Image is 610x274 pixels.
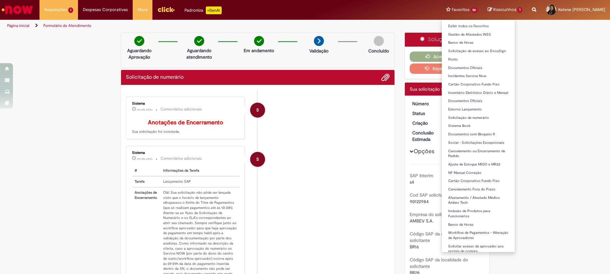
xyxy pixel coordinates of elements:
img: arrow-next.png [314,36,324,46]
span: um dia atrás [137,157,152,161]
span: s4 [410,179,414,185]
dt: Status [407,110,447,117]
b: Código SAP da localidade do solicitante [410,257,468,269]
a: Exibir todos os Favoritos [442,23,515,30]
span: Ketene [PERSON_NAME] [558,7,605,12]
span: Favoritos [452,6,470,13]
ul: Trilhas de página [5,20,402,32]
img: img-circle-grey.png [374,36,384,46]
a: Afastamento / Atestado Médico Ambev Tech [442,194,515,206]
a: Workflow de Pagamentos - Alteração de Aprovadores [442,229,515,241]
a: Documentos com Bloqueio R [442,131,515,138]
span: BR16 [410,244,419,250]
a: Página inicial [7,23,29,28]
a: Sistema Book [442,122,515,130]
p: Concluído [368,48,389,54]
span: S [256,152,259,167]
a: Inclusão de Produtos para Funcionários [442,208,515,220]
small: Comentários adicionais [161,156,202,161]
th: Tarefa [132,176,161,187]
span: 50 [471,7,478,13]
td: Lançamento SAP [161,176,239,187]
button: Rejeitar Solução [410,63,484,74]
p: Validação [309,48,328,54]
span: Requisições [44,6,67,13]
a: Solicitação de acesso ao DocuSign [442,48,515,55]
div: Sistema [132,151,240,155]
button: Aceitar solução [410,51,484,62]
th: Informações da Tarefa [161,166,239,176]
p: Aguardando Aprovação [124,47,155,60]
div: Padroniza [184,6,222,14]
b: Empresa do solicitante [410,211,455,217]
div: System [250,103,265,118]
b: Anotações de Encerramento [148,119,223,126]
b: Cod SAP solicitante [410,192,449,198]
a: Ponto [442,56,515,63]
h2: Solicitação de numerário Histórico de tíquete [126,74,183,80]
span: Rascunhos [493,6,516,13]
span: 90122984 [410,199,429,204]
span: 1 [517,7,522,13]
span: S [256,102,259,118]
a: Solicitar acesso de aprovador aos portais de compra… [442,243,515,255]
img: check-circle-green.png [194,36,204,46]
a: Solicitação de numerário [442,114,515,121]
p: +GenAi [206,6,222,14]
p: Em andamento [244,47,274,54]
div: Solução Proposta [405,33,489,47]
span: um dia atrás [137,108,152,111]
a: Documentos Oficiais [442,97,515,105]
ul: Favoritos [441,19,516,252]
small: Comentários adicionais [161,107,202,112]
a: Estorno Lançamento [442,106,515,113]
a: Cartão Corporativo Fundo Fixo [442,177,515,185]
img: check-circle-green.png [254,36,264,46]
a: Rascunhos [488,7,522,13]
a: Inventário Eletrônico Diário e Mensal [442,89,515,97]
a: Documentos Oficiais [442,64,515,72]
a: Banco de Horas [442,39,515,46]
dt: Conclusão Estimada [407,130,447,143]
div: System [250,152,265,167]
a: Social - Solicitações Excepcionais [442,139,515,146]
a: Cancelamento ou Encerramento de Pedido [442,148,515,160]
span: Despesas Corporativas [83,6,128,13]
span: More [138,6,148,13]
div: Sistema [132,102,240,106]
a: Ajuste de Estoque MIGO e MR22 [442,161,515,168]
img: check-circle-green.png [134,36,144,46]
button: Adicionar anexos [381,73,390,82]
p: Aguardando atendimento [183,47,215,60]
a: Cartão Corporativo Fundo Fixo [442,81,515,88]
a: Formulário de Atendimento [43,23,91,28]
a: Gestão de Afastados INSS [442,31,515,38]
a: Banco de Horas [442,221,515,228]
p: Sua solicitação foi concluída. [132,120,240,134]
span: AMBEV S.A. [410,218,433,224]
th: # [132,166,161,176]
dt: Criação [407,120,447,126]
span: 1 [68,7,73,13]
a: Cancelamento Fora do Prazo [442,186,515,193]
b: SAP Interim [410,173,433,178]
b: Código SAP da empresa do solicitante [410,231,465,243]
a: Incidentes Service Now [442,73,515,80]
span: Sua solicitação foi enviada [410,86,463,92]
a: NF Manual Correção [442,169,515,177]
img: ServiceNow [1,3,34,16]
dt: Número [407,100,447,107]
img: click_logo_yellow_360x200.png [157,5,175,14]
time: 26/08/2025 15:42:29 [137,157,152,161]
